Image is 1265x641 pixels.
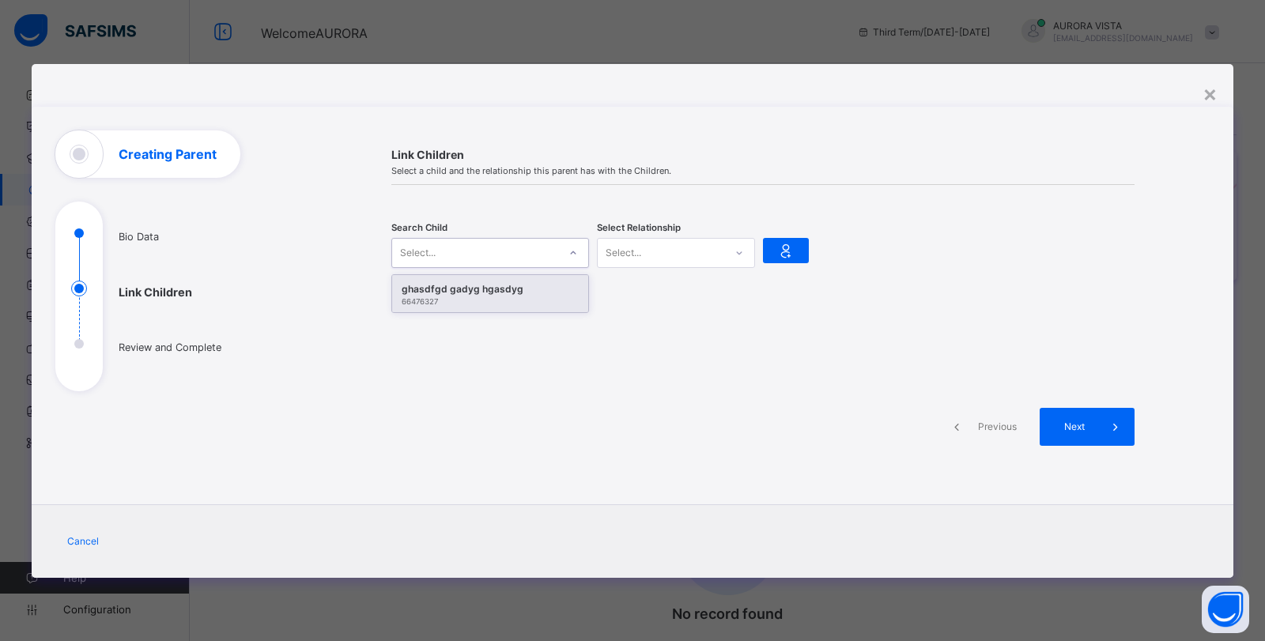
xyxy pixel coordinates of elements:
[1052,420,1097,432] span: Next
[597,222,681,233] span: Select Relationship
[391,165,1135,176] span: Select a child and the relationship this parent has with the Children.
[402,281,579,297] div: ghasdfgd gadyg hgasdyg
[1203,80,1218,107] div: ×
[400,238,436,268] div: Select...
[606,238,641,268] div: Select...
[32,107,1233,578] div: Creating Parent
[1202,586,1249,633] button: Open asap
[976,420,1019,432] span: Previous
[391,222,447,233] span: Search Child
[402,297,579,306] div: 66476327
[67,535,99,547] span: Cancel
[391,148,1135,161] span: Link Children
[119,148,217,160] h1: Creating Parent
